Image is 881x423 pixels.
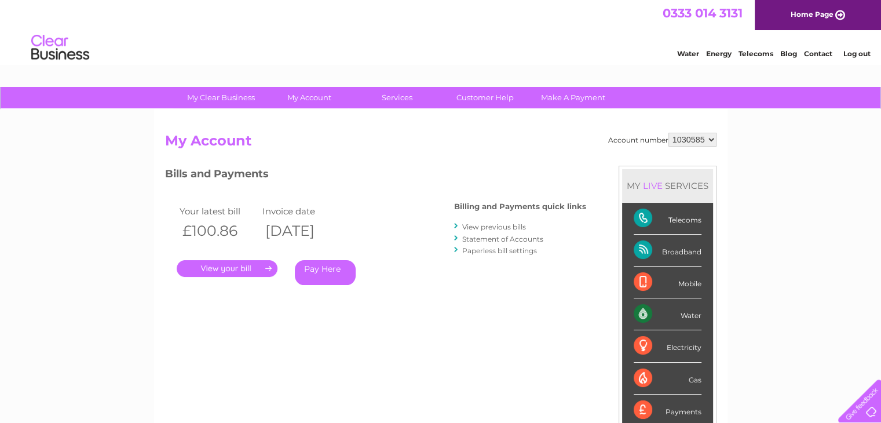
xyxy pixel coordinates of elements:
[804,49,832,58] a: Contact
[454,202,586,211] h4: Billing and Payments quick links
[525,87,621,108] a: Make A Payment
[634,363,701,395] div: Gas
[177,260,277,277] a: .
[295,260,356,285] a: Pay Here
[437,87,533,108] a: Customer Help
[608,133,717,147] div: Account number
[259,203,343,219] td: Invoice date
[261,87,357,108] a: My Account
[622,169,713,202] div: MY SERVICES
[663,6,743,20] a: 0333 014 3131
[634,203,701,235] div: Telecoms
[706,49,732,58] a: Energy
[462,223,526,231] a: View previous bills
[739,49,773,58] a: Telecoms
[31,30,90,65] img: logo.png
[634,298,701,330] div: Water
[462,235,543,243] a: Statement of Accounts
[634,267,701,298] div: Mobile
[177,203,260,219] td: Your latest bill
[165,166,586,186] h3: Bills and Payments
[780,49,797,58] a: Blog
[173,87,269,108] a: My Clear Business
[641,180,665,191] div: LIVE
[634,235,701,267] div: Broadband
[677,49,699,58] a: Water
[259,219,343,243] th: [DATE]
[349,87,445,108] a: Services
[167,6,715,56] div: Clear Business is a trading name of Verastar Limited (registered in [GEOGRAPHIC_DATA] No. 3667643...
[843,49,870,58] a: Log out
[634,330,701,362] div: Electricity
[165,133,717,155] h2: My Account
[177,219,260,243] th: £100.86
[462,246,537,255] a: Paperless bill settings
